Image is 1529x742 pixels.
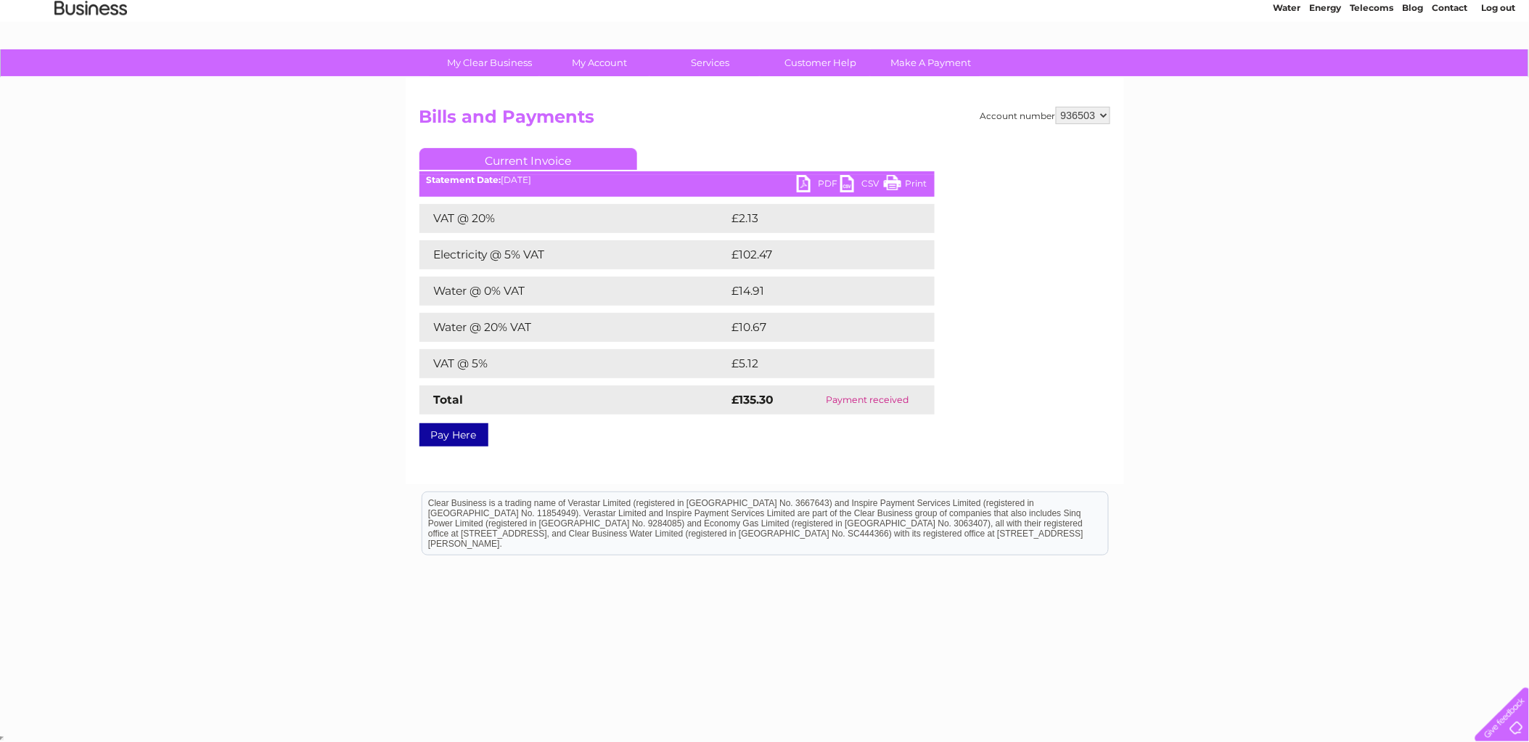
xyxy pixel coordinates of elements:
a: Blog [1403,62,1424,73]
a: Current Invoice [419,148,637,170]
strong: Total [434,393,464,407]
a: CSV [840,175,884,196]
td: Water @ 0% VAT [419,277,729,306]
td: VAT @ 5% [419,349,729,378]
td: £14.91 [729,277,903,306]
td: £102.47 [729,240,908,269]
b: Statement Date: [427,174,501,185]
td: VAT @ 20% [419,204,729,233]
a: Customer Help [761,49,880,76]
a: Pay Here [419,423,488,447]
td: £5.12 [729,349,898,378]
td: Water @ 20% VAT [419,313,729,342]
strong: £135.30 [732,393,774,407]
a: Make A Payment [871,49,991,76]
td: Electricity @ 5% VAT [419,240,729,269]
td: Payment received [801,386,934,415]
a: Water [1274,62,1301,73]
a: Print [884,175,927,196]
div: [DATE] [419,175,935,185]
a: Log out [1481,62,1515,73]
a: My Account [540,49,660,76]
a: Energy [1310,62,1342,73]
td: £10.67 [729,313,904,342]
h2: Bills and Payments [419,107,1110,134]
td: £2.13 [729,204,898,233]
div: Clear Business is a trading name of Verastar Limited (registered in [GEOGRAPHIC_DATA] No. 3667643... [422,8,1108,70]
a: 0333 014 3131 [1255,7,1356,25]
a: PDF [797,175,840,196]
a: Telecoms [1350,62,1394,73]
img: logo.png [54,38,128,82]
a: Contact [1432,62,1468,73]
div: Account number [980,107,1110,124]
a: Services [650,49,770,76]
a: My Clear Business [430,49,549,76]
